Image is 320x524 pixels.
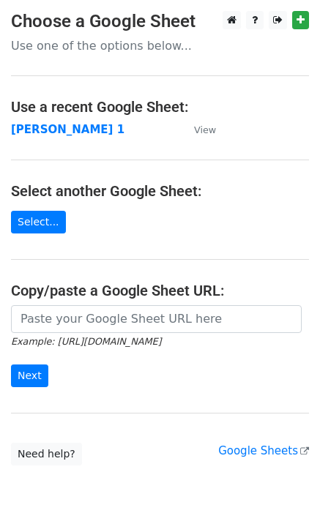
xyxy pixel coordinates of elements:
input: Paste your Google Sheet URL here [11,305,302,333]
input: Next [11,364,48,387]
small: Example: [URL][DOMAIN_NAME] [11,336,161,347]
a: [PERSON_NAME] 1 [11,123,124,136]
h3: Choose a Google Sheet [11,11,309,32]
a: Need help? [11,443,82,465]
a: Select... [11,211,66,233]
h4: Select another Google Sheet: [11,182,309,200]
h4: Use a recent Google Sheet: [11,98,309,116]
p: Use one of the options below... [11,38,309,53]
small: View [194,124,216,135]
a: Google Sheets [218,444,309,457]
h4: Copy/paste a Google Sheet URL: [11,282,309,299]
a: View [179,123,216,136]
